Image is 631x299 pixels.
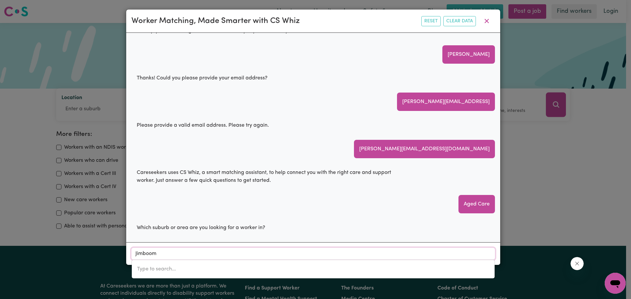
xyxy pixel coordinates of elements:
div: Please provide a valid email address. Please try again. [131,116,274,135]
button: Clear Data [443,16,476,26]
div: [PERSON_NAME][EMAIL_ADDRESS] [397,93,495,111]
div: [PERSON_NAME][EMAIL_ADDRESS][DOMAIN_NAME] [354,140,495,158]
div: Aged Care [458,195,495,213]
div: Worker Matching, Made Smarter with CS Whiz [131,15,300,27]
input: Enter a suburb [131,248,495,260]
iframe: Button to launch messaging window [605,273,626,294]
div: Thanks! Could you please provide your email address? [131,69,273,87]
button: Reset [421,16,441,26]
div: [PERSON_NAME] [442,45,495,64]
div: Which suburb or area are you looking for a worker in? [131,219,270,237]
div: menu-options [131,260,495,279]
iframe: Close message [571,257,584,270]
span: Need any help? [4,5,40,10]
div: Careseekers uses CS Whiz, a smart matching assistant, to help connect you with the right care and... [131,163,404,190]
